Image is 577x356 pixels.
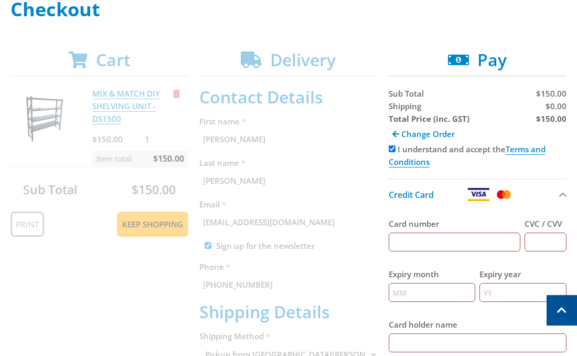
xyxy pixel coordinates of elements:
[479,283,567,302] input: YY
[477,48,507,71] span: Pay
[479,268,567,280] label: Expiry year
[389,179,567,210] button: Credit Card
[389,88,424,99] span: Sub Total
[389,101,421,111] span: Shipping
[389,113,469,124] strong: Total Price (inc. GST)
[389,144,546,167] label: I understand and accept the
[389,145,396,152] input: Please accept the terms and conditions.
[389,189,434,201] span: Credit Card
[389,217,520,230] label: Card number
[495,188,513,201] img: Mastercard
[389,125,458,143] a: Change Order
[467,188,490,201] img: Visa
[546,101,567,111] span: $0.00
[536,113,567,124] strong: $150.00
[525,217,567,230] label: CVC / CVV
[536,88,567,99] span: $150.00
[389,318,567,331] label: Card holder name
[401,129,455,139] span: Change Order
[389,283,476,302] input: MM
[389,268,476,280] label: Expiry month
